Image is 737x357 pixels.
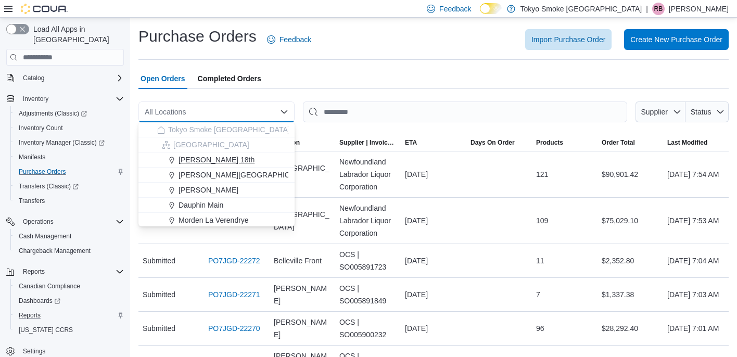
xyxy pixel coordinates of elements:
span: Catalog [19,72,124,84]
button: [PERSON_NAME] [138,183,295,198]
button: [US_STATE] CCRS [10,323,128,337]
div: OCS | SO005891849 [335,278,401,311]
span: 109 [536,214,548,227]
span: [GEOGRAPHIC_DATA] [274,162,331,187]
span: [US_STATE] CCRS [19,326,73,334]
button: Supplier | Invoice Number [335,134,401,151]
button: Morden La Verendrye [138,213,295,228]
span: Morden La Verendrye [179,215,249,225]
span: Submitted [143,288,175,301]
button: Catalog [2,71,128,85]
div: OCS | SO005900232 [335,312,401,345]
button: [GEOGRAPHIC_DATA] [138,137,295,152]
a: Dashboards [15,295,65,307]
span: Last Modified [667,138,707,147]
div: [DATE] 7:54 AM [663,164,729,185]
button: Location [270,134,335,151]
span: RB [654,3,663,15]
h1: Purchase Orders [138,26,257,47]
button: Transfers [10,194,128,208]
a: Feedback [263,29,315,50]
span: Import Purchase Order [531,34,605,45]
span: [PERSON_NAME] [274,316,331,341]
div: $1,337.38 [598,284,663,305]
span: Products [536,138,563,147]
span: Adjustments (Classic) [15,107,124,120]
button: Operations [19,215,58,228]
span: [GEOGRAPHIC_DATA] [173,139,249,150]
span: Catalog [23,74,44,82]
button: Status [685,101,729,122]
div: $75,029.10 [598,210,663,231]
span: Reports [15,309,124,322]
input: This is a search bar. After typing your query, hit enter to filter the results lower in the page. [303,101,627,122]
span: [PERSON_NAME] 18th [179,155,255,165]
span: Inventory Manager (Classic) [19,138,105,147]
button: ETA [401,134,466,151]
span: Settings [23,347,45,355]
span: Days On Order [471,138,515,147]
button: Products [532,134,598,151]
span: ETA [405,138,417,147]
span: Inventory Manager (Classic) [15,136,124,149]
span: Operations [19,215,124,228]
button: Days On Order [466,134,532,151]
span: Inventory [23,95,48,103]
span: 7 [536,288,540,301]
span: Cash Management [19,232,71,240]
a: Chargeback Management [15,245,95,257]
div: $90,901.42 [598,164,663,185]
span: Dashboards [15,295,124,307]
button: Inventory [2,92,128,106]
p: Tokyo Smoke [GEOGRAPHIC_DATA] [520,3,642,15]
a: Cash Management [15,230,75,243]
span: Create New Purchase Order [630,34,722,45]
span: Status [691,108,711,116]
a: Canadian Compliance [15,280,84,292]
span: Canadian Compliance [15,280,124,292]
div: $2,352.80 [598,250,663,271]
a: Reports [15,309,45,322]
div: $28,292.40 [598,318,663,339]
p: | [646,3,648,15]
a: Transfers [15,195,49,207]
span: Dashboards [19,297,60,305]
span: Order Total [602,138,635,147]
span: Inventory Count [19,124,63,132]
span: [PERSON_NAME] [179,185,238,195]
div: OCS | SO005891723 [335,244,401,277]
a: Transfers (Classic) [15,180,83,193]
span: Chargeback Management [19,247,91,255]
div: [DATE] [401,250,466,271]
button: Chargeback Management [10,244,128,258]
a: Dashboards [10,294,128,308]
span: Washington CCRS [15,324,124,336]
button: [PERSON_NAME][GEOGRAPHIC_DATA] [138,168,295,183]
span: Load All Apps in [GEOGRAPHIC_DATA] [29,24,124,45]
span: [PERSON_NAME] [274,282,331,307]
a: Manifests [15,151,49,163]
button: Reports [2,264,128,279]
button: Create New Purchase Order [624,29,729,50]
span: Inventory Count [15,122,124,134]
span: Reports [19,311,41,320]
div: [DATE] [401,318,466,339]
span: Supplier [641,108,668,116]
a: Purchase Orders [15,165,70,178]
div: [DATE] 7:04 AM [663,250,729,271]
span: Submitted [143,254,175,267]
span: 121 [536,168,548,181]
div: Randi Branston [652,3,665,15]
span: Manifests [19,153,45,161]
div: [DATE] [401,210,466,231]
span: Transfers (Classic) [19,182,79,190]
span: Manifests [15,151,124,163]
button: Manifests [10,150,128,164]
button: Dauphin Main [138,198,295,213]
span: 11 [536,254,544,267]
span: Dauphin Main [179,200,223,210]
a: Transfers (Classic) [10,179,128,194]
span: Tokyo Smoke [GEOGRAPHIC_DATA] [168,124,290,135]
span: Canadian Compliance [19,282,80,290]
span: Submitted [143,322,175,335]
